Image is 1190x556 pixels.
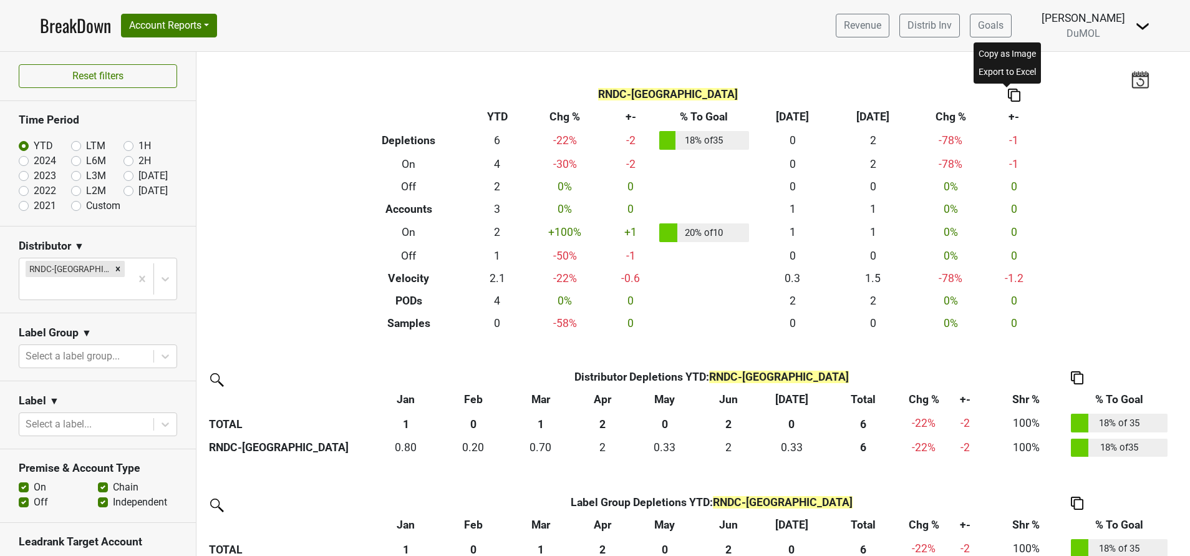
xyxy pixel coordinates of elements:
[989,105,1040,128] th: +-
[833,312,913,334] td: 0
[34,154,56,168] label: 2024
[989,267,1040,290] td: -1.2
[525,245,605,267] td: -50 %
[86,168,106,183] label: L3M
[833,153,913,175] td: 2
[605,175,656,198] td: 0
[913,128,989,153] td: -78 %
[525,198,605,220] td: 0 %
[989,153,1040,175] td: -1
[761,439,823,456] div: 0.33
[913,105,989,128] th: Chg %
[372,436,440,461] td: 0.8
[206,411,372,436] th: TOTAL
[507,388,574,411] th: Mar: activate to sort column ascending
[206,369,226,389] img: filter
[440,366,984,388] th: Distributor Depletions YTD :
[989,220,1040,245] td: 0
[74,239,84,254] span: ▼
[989,245,1040,267] td: 0
[631,436,699,461] td: 0.334
[758,411,825,436] th: 0
[138,139,151,154] label: 1H
[34,480,46,495] label: On
[605,220,656,245] td: +1
[347,245,470,267] th: Off
[34,198,56,213] label: 2021
[989,290,1040,312] td: 0
[525,175,605,198] td: 0 %
[440,436,507,461] td: 0.2
[1131,71,1149,88] img: last_updated_date
[19,114,177,127] h3: Time Period
[19,535,177,549] h3: Leadrank Target Account
[709,371,849,383] span: RNDC-[GEOGRAPHIC_DATA]
[825,388,901,411] th: Total: activate to sort column ascending
[525,267,605,290] td: -22 %
[121,14,217,37] button: Account Reports
[525,290,605,312] td: 0 %
[40,12,111,39] a: BreakDown
[138,183,168,198] label: [DATE]
[970,14,1012,37] a: Goals
[758,436,825,461] td: 0.334
[913,312,989,334] td: 0 %
[34,168,56,183] label: 2023
[375,439,437,456] div: 0.80
[347,128,470,153] th: Depletions
[605,290,656,312] td: 0
[525,220,605,245] td: +100 %
[1071,497,1083,510] img: Copy to clipboard
[702,439,755,456] div: 2
[605,245,656,267] td: -1
[525,312,605,334] td: -58 %
[833,220,913,245] td: 1
[111,261,125,277] div: Remove RNDC-ND
[19,326,79,339] h3: Label Group
[206,514,372,536] th: &nbsp;: activate to sort column ascending
[49,394,59,409] span: ▼
[574,436,631,461] td: 2.167
[960,417,970,429] span: -2
[605,198,656,220] td: 0
[440,491,984,514] th: Label Group Depletions YTD :
[833,267,913,290] td: 1.5
[605,105,656,128] th: +-
[347,312,470,334] th: Samples
[19,240,71,253] h3: Distributor
[912,417,936,429] span: -22%
[631,514,699,536] th: May: activate to sort column ascending
[34,139,53,154] label: YTD
[699,411,758,436] th: 2
[82,326,92,341] span: ▼
[752,267,833,290] td: 0.3
[752,290,833,312] td: 2
[984,514,1068,536] th: Shr %: activate to sort column ascending
[347,175,470,198] th: Off
[828,439,897,456] div: 6
[138,154,151,168] label: 2H
[947,388,984,411] th: +-: activate to sort column ascending
[752,105,833,128] th: [DATE]
[19,394,46,407] h3: Label
[442,439,504,456] div: 0.20
[913,290,989,312] td: 0 %
[470,312,525,334] td: 0
[960,542,970,555] span: -2
[574,514,631,536] th: Apr: activate to sort column ascending
[113,480,138,495] label: Chain
[19,462,177,475] h3: Premise & Account Type
[1068,514,1171,536] th: % To Goal: activate to sort column ascending
[631,411,699,436] th: 0
[1008,89,1020,102] img: Copy to clipboard
[913,245,989,267] td: 0 %
[1135,19,1150,34] img: Dropdown Menu
[758,514,825,536] th: Jul: activate to sort column ascending
[470,153,525,175] td: 4
[507,411,574,436] th: 1
[713,496,853,509] span: RNDC-[GEOGRAPHIC_DATA]
[699,436,758,461] td: 1.834
[833,175,913,198] td: 0
[989,312,1040,334] td: 0
[86,139,105,154] label: LTM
